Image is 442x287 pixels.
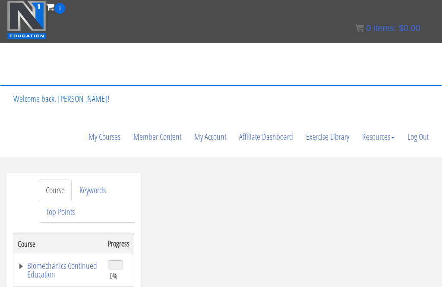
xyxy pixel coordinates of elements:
a: Why N1? [224,39,262,82]
a: Trainer Directory [310,39,369,82]
span: items: [373,23,396,33]
a: Log Out [401,116,435,158]
th: Progress [104,233,134,254]
a: Terms & Conditions [369,39,435,82]
a: 0 [46,1,65,13]
img: icon11.png [355,24,364,32]
a: Contact [191,39,224,82]
bdi: 0.00 [399,23,420,33]
a: 0 items: $0.00 [355,23,420,33]
a: Top Points [39,201,82,223]
span: $ [399,23,404,33]
a: Course List [66,39,108,82]
img: n1-education [7,0,46,39]
a: Exercise Library [300,116,356,158]
span: 0 [54,3,65,14]
a: Certs [39,39,66,82]
a: Testimonials [262,39,310,82]
a: My Courses [82,116,127,158]
span: 0% [110,271,117,281]
p: Welcome back, [PERSON_NAME]! [7,82,116,116]
th: Course [13,233,104,254]
span: 0 [366,23,371,33]
a: Events [108,39,139,82]
a: Keywords [73,180,113,202]
a: Course [39,180,72,202]
a: FREE Course [139,39,191,82]
a: Member Content [127,116,188,158]
a: Biomechanics Continued Education [18,262,99,279]
a: Affiliate Dashboard [233,116,300,158]
a: Resources [356,116,401,158]
a: My Account [188,116,233,158]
